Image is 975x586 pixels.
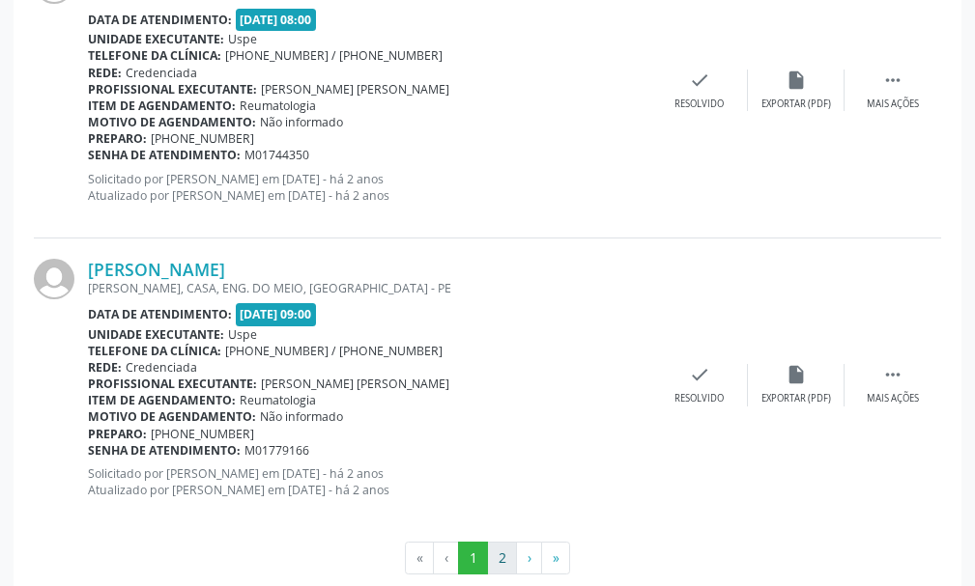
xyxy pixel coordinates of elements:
b: Preparo: [88,130,147,147]
b: Data de atendimento: [88,12,232,28]
span: M01744350 [244,147,309,163]
div: Exportar (PDF) [761,392,831,405]
span: [PHONE_NUMBER] / [PHONE_NUMBER] [225,343,443,359]
b: Unidade executante: [88,326,224,343]
span: [PHONE_NUMBER] [151,130,254,147]
i: insert_drive_file [786,364,807,385]
span: Reumatologia [240,98,316,114]
b: Motivo de agendamento: [88,114,256,130]
a: [PERSON_NAME] [88,259,225,280]
b: Profissional executante: [88,376,257,392]
div: Mais ações [867,98,919,111]
span: [DATE] 09:00 [236,303,317,325]
span: [PHONE_NUMBER] / [PHONE_NUMBER] [225,47,443,64]
div: Mais ações [867,392,919,405]
b: Item de agendamento: [88,392,236,408]
div: [PERSON_NAME], CASA, ENG. DO MEIO, [GEOGRAPHIC_DATA] - PE [88,280,651,296]
span: Credenciada [126,65,197,81]
span: Uspe [228,31,257,47]
span: [DATE] 08:00 [236,9,317,31]
div: Exportar (PDF) [761,98,831,111]
b: Rede: [88,65,122,81]
span: Reumatologia [240,392,316,408]
i: check [689,70,710,91]
i:  [882,364,903,385]
ul: Pagination [34,542,941,574]
span: Credenciada [126,359,197,376]
span: M01779166 [244,442,309,459]
span: [PERSON_NAME] [PERSON_NAME] [261,81,449,98]
p: Solicitado por [PERSON_NAME] em [DATE] - há 2 anos Atualizado por [PERSON_NAME] em [DATE] - há 2 ... [88,465,651,498]
b: Telefone da clínica: [88,47,221,64]
b: Telefone da clínica: [88,343,221,359]
b: Senha de atendimento: [88,147,241,163]
span: Não informado [260,408,343,425]
b: Rede: [88,359,122,376]
button: Go to page 2 [487,542,517,574]
b: Item de agendamento: [88,98,236,114]
img: img [34,259,74,299]
span: [PHONE_NUMBER] [151,426,254,442]
i: check [689,364,710,385]
div: Resolvido [674,392,724,405]
b: Senha de atendimento: [88,442,241,459]
button: Go to page 1 [458,542,488,574]
p: Solicitado por [PERSON_NAME] em [DATE] - há 2 anos Atualizado por [PERSON_NAME] em [DATE] - há 2 ... [88,171,651,204]
b: Preparo: [88,426,147,442]
button: Go to last page [541,542,570,574]
i:  [882,70,903,91]
div: Resolvido [674,98,724,111]
b: Unidade executante: [88,31,224,47]
span: Uspe [228,326,257,343]
b: Motivo de agendamento: [88,408,256,425]
span: Não informado [260,114,343,130]
b: Data de atendimento: [88,306,232,322]
i: insert_drive_file [786,70,807,91]
span: [PERSON_NAME] [PERSON_NAME] [261,376,449,392]
b: Profissional executante: [88,81,257,98]
button: Go to next page [516,542,542,574]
